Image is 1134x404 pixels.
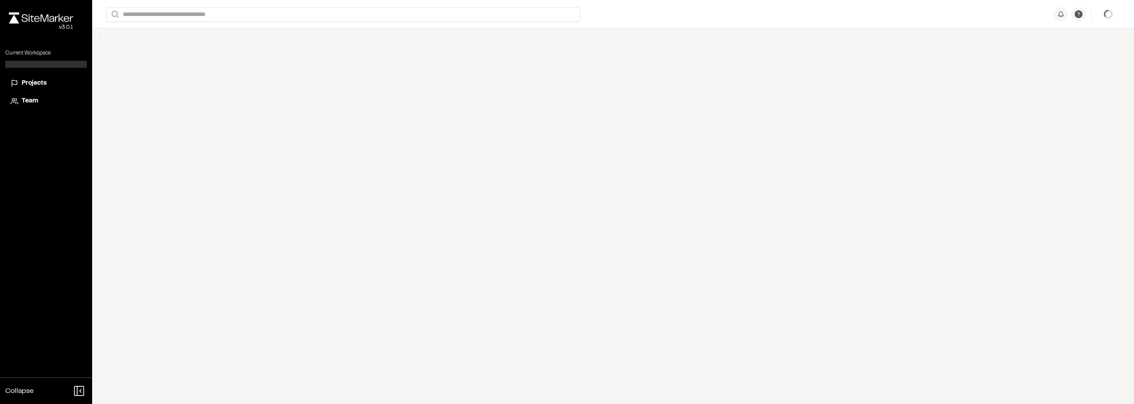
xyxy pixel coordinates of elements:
p: Current Workspace [5,49,87,57]
span: Collapse [5,386,34,396]
a: Team [11,96,82,106]
span: Team [22,96,38,106]
div: Oh geez...please don't... [9,24,73,31]
a: Projects [11,78,82,88]
img: rebrand.png [9,12,73,24]
span: Projects [22,78,47,88]
button: Search [106,7,122,22]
